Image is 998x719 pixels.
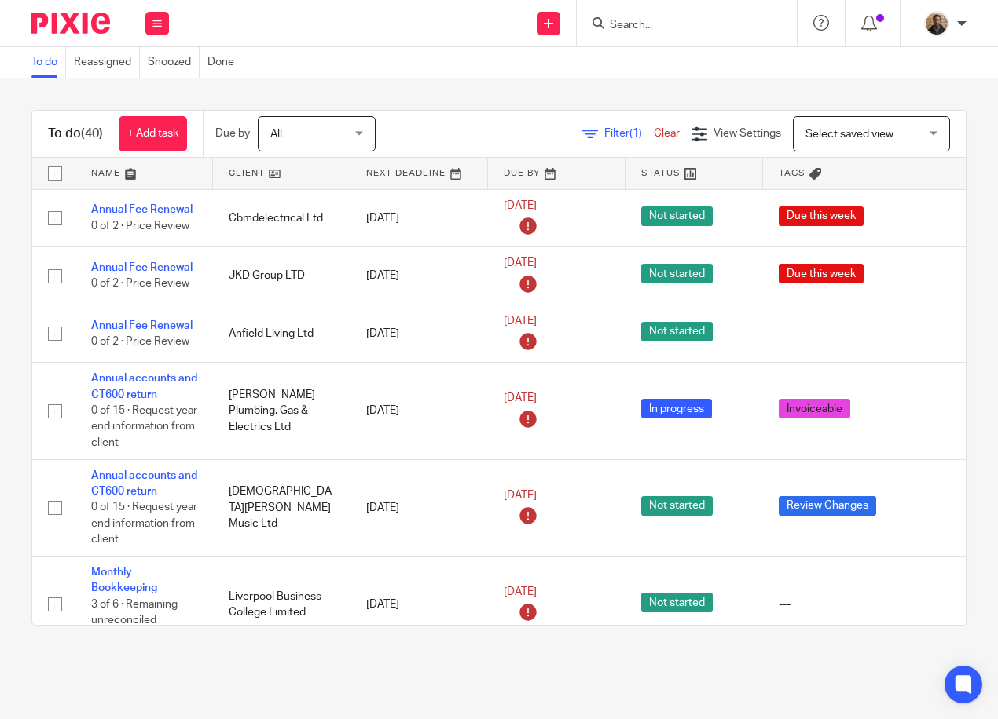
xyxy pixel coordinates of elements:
[779,206,864,226] span: Due this week
[31,13,110,34] img: Pixie
[779,169,805,177] span: Tags
[91,221,189,232] span: 0 of 2 · Price Review
[608,19,750,33] input: Search
[213,305,350,363] td: Anfield Living Ltd
[74,47,140,78] a: Reassigned
[350,363,488,459] td: [DATE]
[641,322,713,341] span: Not started
[270,129,282,140] span: All
[350,459,488,556] td: [DATE]
[779,597,919,612] div: ---
[91,320,193,331] a: Annual Fee Renewal
[714,128,781,139] span: View Settings
[81,127,103,140] span: (40)
[641,399,712,418] span: In progress
[504,490,537,501] span: [DATE]
[629,128,642,139] span: (1)
[779,326,919,341] div: ---
[91,567,157,593] a: Monthly Bookkeeping
[207,47,242,78] a: Done
[213,189,350,247] td: Cbmdelectrical Ltd
[119,116,187,151] a: + Add task
[504,586,537,597] span: [DATE]
[350,189,488,247] td: [DATE]
[779,264,864,283] span: Due this week
[350,247,488,305] td: [DATE]
[148,47,200,78] a: Snoozed
[779,399,850,418] span: Invoiceable
[504,316,537,327] span: [DATE]
[91,279,189,290] span: 0 of 2 · Price Review
[91,336,189,347] span: 0 of 2 · Price Review
[604,128,654,139] span: Filter
[805,129,893,140] span: Select saved view
[213,247,350,305] td: JKD Group LTD
[91,373,197,400] a: Annual accounts and CT600 return
[924,11,949,36] img: WhatsApp%20Image%202025-04-23%20.jpg
[31,47,66,78] a: To do
[91,204,193,215] a: Annual Fee Renewal
[91,502,197,546] span: 0 of 15 · Request year end information from client
[213,459,350,556] td: [DEMOGRAPHIC_DATA][PERSON_NAME] Music Ltd
[504,392,537,403] span: [DATE]
[213,557,350,653] td: Liverpool Business College Limited
[91,599,178,642] span: 3 of 6 · Remaining unreconciled transactions
[504,200,537,211] span: [DATE]
[654,128,680,139] a: Clear
[779,496,876,516] span: Review Changes
[91,262,193,273] a: Annual Fee Renewal
[213,363,350,459] td: [PERSON_NAME] Plumbing, Gas & Electrics Ltd
[91,470,197,497] a: Annual accounts and CT600 return
[641,496,713,516] span: Not started
[641,206,713,226] span: Not started
[504,257,537,268] span: [DATE]
[48,126,103,142] h1: To do
[641,593,713,612] span: Not started
[641,264,713,283] span: Not started
[215,126,250,141] p: Due by
[350,305,488,363] td: [DATE]
[350,557,488,653] td: [DATE]
[91,405,197,448] span: 0 of 15 · Request year end information from client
